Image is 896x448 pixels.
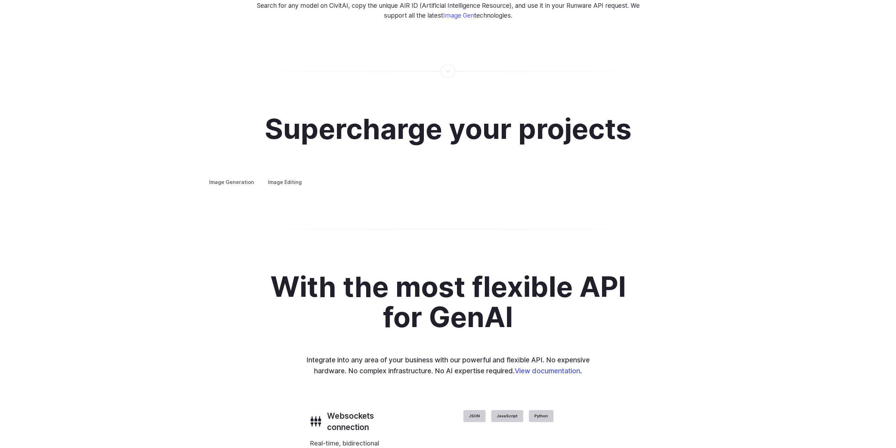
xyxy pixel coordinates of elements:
p: Search for any model on CivitAI, copy the unique AIR ID (Artificial Intelligence Resource), and u... [250,1,646,20]
label: Image Editing [262,176,308,188]
h3: Websockets connection [327,410,414,432]
label: Image Generation [203,176,260,188]
label: Python [529,410,553,422]
h2: With the most flexible API for GenAI [252,271,644,332]
label: JSON [463,410,485,422]
a: Image Gen [443,12,474,19]
a: View documentation [515,366,580,375]
p: Integrate into any area of your business with our powerful and flexible API. No expensive hardwar... [302,354,595,376]
label: JavaScript [491,410,523,422]
h2: Supercharge your projects [265,113,632,143]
